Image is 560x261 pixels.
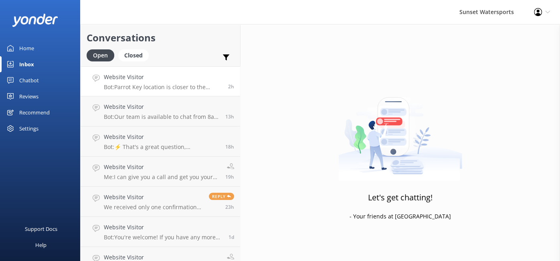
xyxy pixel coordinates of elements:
span: Sep 28 2025 09:15am (UTC -05:00) America/Cancun [228,234,234,241]
h4: Website Visitor [104,223,222,232]
div: Recommend [19,104,50,120]
a: Website VisitorBot:Our team is available to chat from 8am to 8pm. You can also give us a call at ... [81,96,240,126]
span: Sep 28 2025 10:33am (UTC -05:00) America/Cancun [225,204,234,210]
img: yonder-white-logo.png [12,14,58,27]
img: artwork of a man stealing a conversation from at giant smartphone [338,80,462,181]
span: Sep 29 2025 07:20am (UTC -05:00) America/Cancun [228,83,234,90]
p: - Your friends at [GEOGRAPHIC_DATA] [350,212,451,221]
p: We received only one confirmation email [104,204,203,211]
a: Website VisitorMe:I can give you a call and get you your military discount, whats your number?19h [81,157,240,187]
h2: Conversations [87,30,234,45]
div: Open [87,49,114,61]
div: Help [35,237,46,253]
p: Me: I can give you a call and get you your military discount, whats your number? [104,173,219,181]
div: Support Docs [25,221,57,237]
div: Reviews [19,88,38,104]
div: Home [19,40,34,56]
h4: Website Visitor [104,133,219,141]
a: Website VisitorWe received only one confirmation emailReply23h [81,187,240,217]
span: Reply [209,193,234,200]
a: Open [87,51,118,59]
span: Sep 28 2025 03:07pm (UTC -05:00) America/Cancun [225,143,234,150]
h4: Website Visitor [104,193,203,202]
p: Bot: You're welcome! If you have any more questions or need further assistance, feel free to ask.... [104,234,222,241]
span: Sep 28 2025 08:13pm (UTC -05:00) America/Cancun [225,113,234,120]
p: Bot: Our team is available to chat from 8am to 8pm. You can also give us a call at [PHONE_NUMBER]... [104,113,219,120]
span: Sep 28 2025 02:05pm (UTC -05:00) America/Cancun [225,173,234,180]
div: Closed [118,49,149,61]
a: Closed [118,51,153,59]
div: Settings [19,120,38,137]
p: Bot: ⚡ That's a great question, unfortunately I do not know the answer. I'm going to reach out to... [104,143,219,151]
div: Chatbot [19,72,39,88]
p: Bot: Parrot Key location is closer to the cruise ships and the [GEOGRAPHIC_DATA] location is clos... [104,84,222,91]
h3: Let's get chatting! [368,191,433,204]
h4: Website Visitor [104,73,222,82]
h4: Website Visitor [104,102,219,111]
div: Inbox [19,56,34,72]
a: Website VisitorBot:Parrot Key location is closer to the cruise ships and the [GEOGRAPHIC_DATA] lo... [81,66,240,96]
a: Website VisitorBot:⚡ That's a great question, unfortunately I do not know the answer. I'm going t... [81,126,240,157]
h4: Website Visitor [104,163,219,171]
a: Website VisitorBot:You're welcome! If you have any more questions or need further assistance, fee... [81,217,240,247]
